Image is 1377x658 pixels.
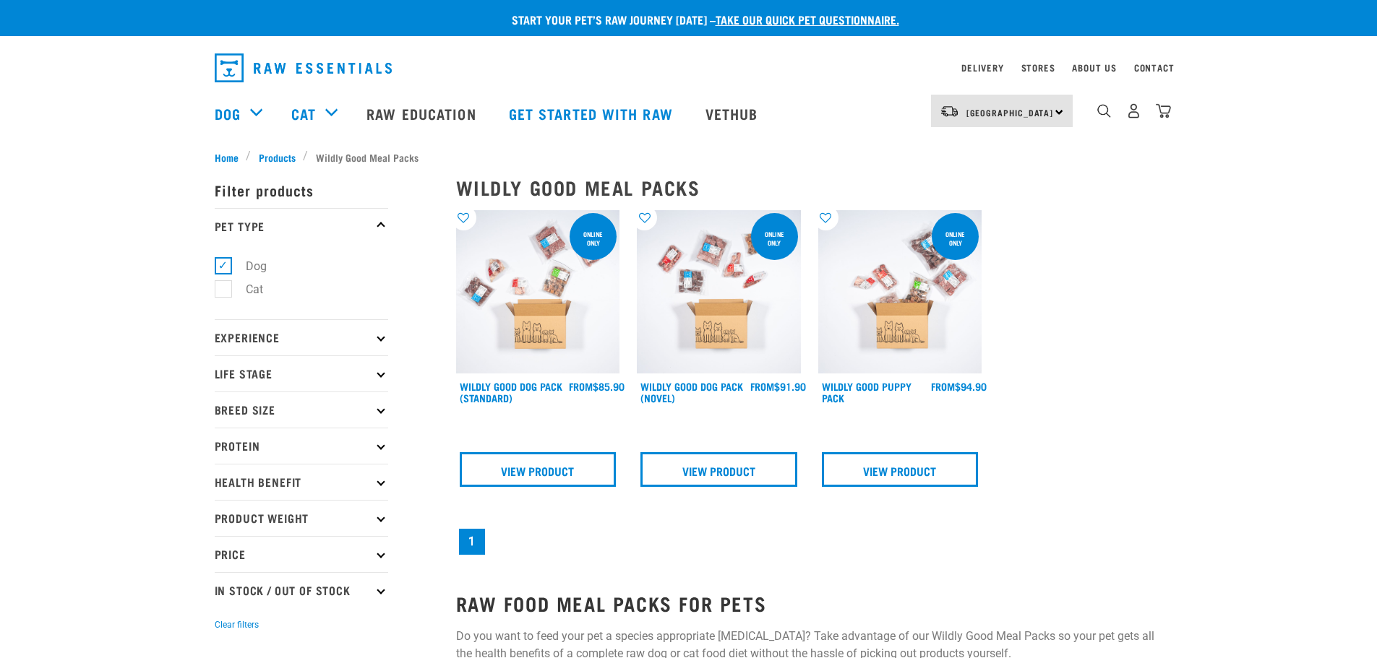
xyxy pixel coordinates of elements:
[637,210,801,374] img: Dog Novel 0 2sec
[215,428,388,464] p: Protein
[223,257,273,275] label: Dog
[215,500,388,536] p: Product Weight
[961,65,1003,70] a: Delivery
[1072,65,1116,70] a: About Us
[215,391,388,428] p: Breed Size
[215,572,388,608] p: In Stock / Out Of Stock
[569,384,593,389] span: FROM
[1021,65,1055,70] a: Stores
[456,210,620,374] img: Dog 0 2sec
[215,53,392,82] img: Raw Essentials Logo
[1156,103,1171,118] img: home-icon@2x.png
[460,452,617,487] a: View Product
[215,355,388,391] p: Life Stage
[259,150,296,165] span: Products
[691,85,776,142] a: Vethub
[940,105,959,118] img: van-moving.png
[215,103,241,124] a: Dog
[203,48,1175,88] nav: dropdown navigation
[215,618,259,631] button: Clear filters
[1097,104,1111,118] img: home-icon-1@2x.png
[1134,65,1175,70] a: Contact
[640,384,743,400] a: Wildly Good Dog Pack (Novel)
[822,384,911,400] a: Wildly Good Puppy Pack
[352,85,494,142] a: Raw Education
[291,103,316,124] a: Cat
[931,384,955,389] span: FROM
[932,223,979,254] div: Online Only
[460,384,562,400] a: Wildly Good Dog Pack (Standard)
[215,172,388,208] p: Filter products
[640,452,797,487] a: View Product
[215,208,388,244] p: Pet Type
[215,319,388,355] p: Experience
[751,223,798,254] div: Online Only
[215,464,388,500] p: Health Benefit
[215,150,246,165] a: Home
[822,452,979,487] a: View Product
[459,529,485,555] a: Page 1
[215,150,1163,165] nav: breadcrumbs
[966,110,1054,115] span: [GEOGRAPHIC_DATA]
[569,381,625,392] div: $85.90
[931,381,987,392] div: $94.90
[750,381,806,392] div: $91.90
[223,280,269,298] label: Cat
[818,210,982,374] img: Puppy 0 2sec
[456,526,1163,558] nav: pagination
[456,176,1163,199] h2: Wildly Good Meal Packs
[494,85,691,142] a: Get started with Raw
[716,16,899,22] a: take our quick pet questionnaire.
[215,536,388,572] p: Price
[1126,103,1141,118] img: user.png
[456,597,767,608] strong: RAW FOOD MEAL PACKS FOR PETS
[251,150,303,165] a: Products
[215,150,239,165] span: Home
[750,384,774,389] span: FROM
[570,223,617,254] div: Online Only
